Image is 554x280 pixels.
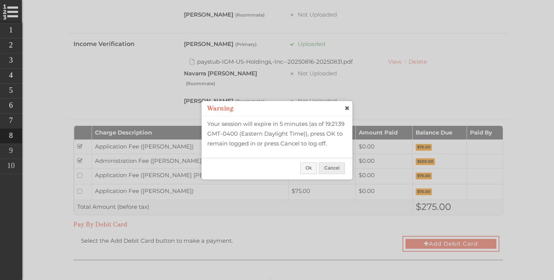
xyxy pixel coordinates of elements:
a: close [344,104,351,111]
span: Cancel [319,163,344,174]
h2: Warning [207,105,234,112]
span: close [344,104,350,112]
button: Ok [300,162,317,174]
p: Your session will expire in 5 minutes (as of 19:21:39 GMT-0400 (Eastern Daylight Time)), press OK... [207,119,347,148]
button: Cancel [319,162,344,174]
